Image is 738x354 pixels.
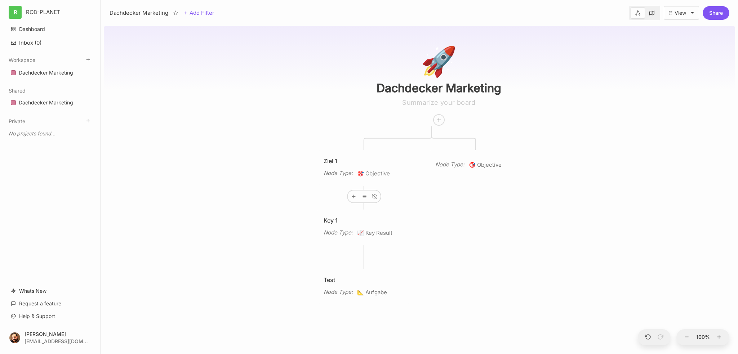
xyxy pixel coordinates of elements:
span: Key Result [357,229,392,237]
i: 🎯 [469,161,477,168]
button: RROB-PLANET [9,6,92,19]
div: Key 1Node Type:📈Key Result [317,209,411,245]
button: Workspace [9,57,35,63]
div: [EMAIL_ADDRESS][DOMAIN_NAME] [25,339,88,344]
span: Add Filter [187,9,214,17]
span: Objective [357,169,390,178]
a: Dashboard [6,22,94,36]
div: R [9,6,22,19]
div: Workspace [6,64,94,82]
div: Node Type : [435,160,464,169]
div: Node Type:🎯Objective [428,150,523,176]
button: Private [9,118,25,124]
div: Shared [6,94,94,112]
div: No projects found... [6,127,94,140]
button: Inbox (0) [6,36,94,49]
div: Key 1 [324,216,404,225]
div: Private [6,125,94,142]
div: [PERSON_NAME] [25,331,88,337]
div: Dachdecker Marketing [19,98,73,107]
div: Test [324,275,404,284]
a: Dachdecker Marketing [6,66,94,80]
div: TestNode Type:📐Aufgabe [317,269,411,304]
div: Dachdecker Marketing [110,9,168,17]
span: Aufgabe [357,288,387,297]
div: Node Type : [324,169,353,178]
div: Ziel 1Node Type:🎯Objective [317,150,411,185]
i: 📐 [357,289,365,296]
button: 100% [694,329,712,346]
div: 🚀 [336,23,542,126]
div: Ziel 1 [324,157,404,165]
button: [PERSON_NAME][EMAIL_ADDRESS][DOMAIN_NAME] [6,327,94,348]
a: Whats New [6,284,94,298]
div: ROB-PLANET [26,9,80,15]
a: Help & Support [6,309,94,323]
a: Dachdecker Marketing [6,96,94,109]
i: 🎯 [357,170,365,177]
i: 📈 [357,229,365,236]
span: Objective [469,161,502,169]
a: Request a feature [6,297,94,310]
div: Node Type : [324,228,353,237]
div: Dachdecker Marketing [19,68,73,77]
div: Node Type : [324,288,353,296]
div: 🚀 [421,46,457,72]
div: View [675,10,686,16]
button: Share [703,6,729,20]
button: Add Filter [183,9,214,17]
div: Dachdecker Marketing [6,96,94,110]
button: View [664,6,699,20]
button: Shared [9,88,26,94]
